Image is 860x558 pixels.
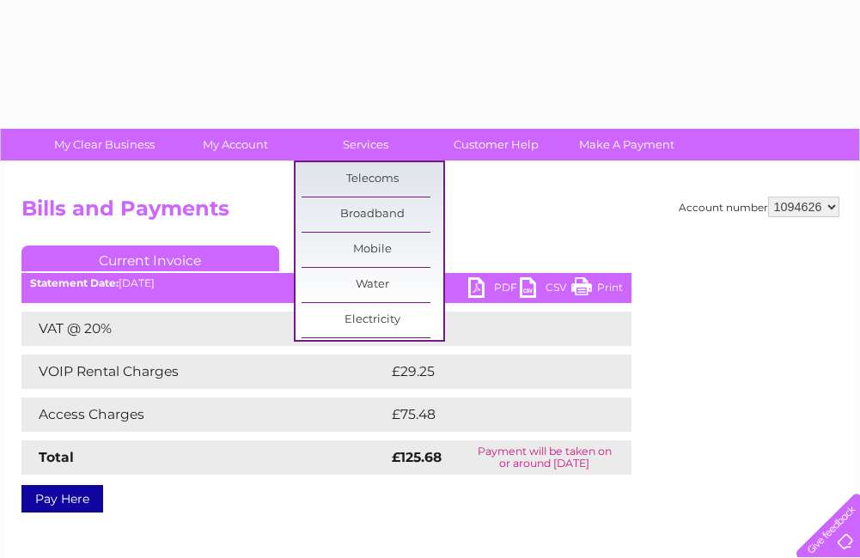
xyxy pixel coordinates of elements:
td: Access Charges [21,397,387,432]
a: Water [302,268,443,302]
a: Make A Payment [556,129,698,161]
a: Electricity [302,303,443,337]
td: £75.48 [387,397,597,432]
div: Account number [679,197,839,217]
a: Current Invoice [21,246,279,271]
div: [DATE] [21,277,631,289]
td: £20.95 [387,312,597,346]
td: VAT @ 20% [21,312,387,346]
a: Mobile [302,233,443,267]
strong: Total [39,449,74,465]
h2: Bills and Payments [21,197,839,229]
td: £29.25 [387,355,596,389]
a: Customer Help [425,129,567,161]
a: My Clear Business [34,129,175,161]
a: Gas [302,338,443,373]
a: Telecoms [302,162,443,197]
a: PDF [468,277,520,302]
a: Print [571,277,623,302]
a: Pay Here [21,485,103,513]
b: Statement Date: [30,276,119,289]
td: VOIP Rental Charges [21,355,387,389]
a: CSV [520,277,571,302]
strong: £125.68 [392,449,442,465]
a: My Account [164,129,306,161]
a: Broadband [302,197,443,232]
td: Payment will be taken on or around [DATE] [458,440,631,475]
a: Services [295,129,436,161]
